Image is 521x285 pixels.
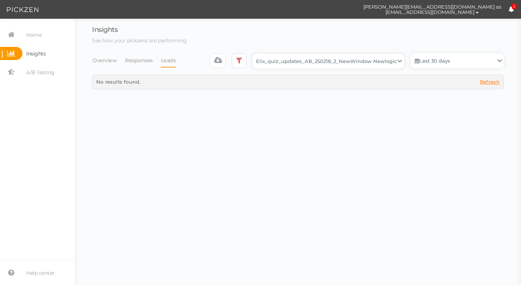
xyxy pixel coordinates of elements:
a: Responses [125,53,153,67]
img: cd8312e7a6b0c0157f3589280924bf3e [343,3,356,16]
span: Insights [92,25,118,34]
li: Overview [92,53,125,67]
a: Last 30 days [411,53,504,68]
span: A/B Testing [26,66,55,78]
span: [EMAIL_ADDRESS][DOMAIN_NAME] [386,9,475,15]
span: See how your pickzens are performing [92,37,186,44]
img: Pickzen logo [7,5,39,14]
span: 2 [512,4,517,9]
span: Refresh [480,79,500,85]
span: Home [26,29,42,41]
span: No results found. [96,79,140,85]
span: Insights [26,48,46,60]
a: Leads [161,53,176,67]
li: Responses [125,53,161,67]
li: Leads [161,53,184,67]
span: [PERSON_NAME][EMAIL_ADDRESS][DOMAIN_NAME] as [363,4,501,9]
a: Overview [92,53,117,67]
span: Help center [26,267,55,279]
button: [PERSON_NAME][EMAIL_ADDRESS][DOMAIN_NAME] as [EMAIL_ADDRESS][DOMAIN_NAME] [356,0,508,18]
